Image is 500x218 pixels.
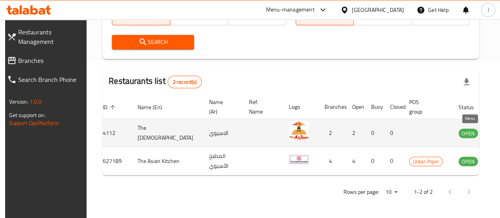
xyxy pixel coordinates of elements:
td: 2 [346,119,365,147]
div: Menu-management [266,5,315,15]
a: Branches [1,51,89,70]
span: POS group [409,97,443,116]
td: 0 [365,147,384,175]
span: I [487,6,489,14]
div: Rows per page: [382,186,401,198]
a: Restaurants Management [1,23,89,51]
td: المطبخ الآسيوي [203,147,243,175]
span: Branches [18,56,82,65]
span: OPEN [458,157,478,166]
td: 627189 [96,147,131,175]
th: Logo [283,95,318,119]
span: TGO [174,12,225,23]
td: 2 [318,119,346,147]
span: Ref. Name [249,97,273,116]
span: Search Branch Phone [18,75,82,84]
span: Urban Piper [409,157,442,166]
span: Restaurants Management [18,27,82,46]
td: 4 [346,147,365,175]
th: Busy [365,95,384,119]
span: No [415,12,467,23]
td: The [DEMOGRAPHIC_DATA] [131,119,203,147]
div: Total records count [168,76,202,88]
span: Name (En) [138,102,172,112]
span: Name (Ar) [209,97,233,116]
div: Export file [457,72,476,91]
span: Yes [357,12,409,23]
span: 2 record(s) [168,78,202,86]
span: Version: [9,97,28,107]
th: Branches [318,95,346,119]
td: 0 [384,147,403,175]
h2: Restaurants list [109,75,202,88]
th: Closed [384,95,403,119]
td: 4 [318,147,346,175]
span: All [115,12,167,23]
img: The Asian Kitchen [289,150,309,169]
span: Get support on: [9,110,45,120]
th: Open [346,95,365,119]
p: Rows per page: [343,187,379,197]
span: TMP [231,12,283,23]
td: The Asian Kitchen [131,147,203,175]
td: الاسيوي [203,119,243,147]
a: Search Branch Phone [1,70,89,89]
span: ID [103,102,118,112]
span: All [299,12,351,23]
img: The Asian [289,121,309,141]
td: 4112 [96,119,131,147]
a: Support.OpsPlatform [9,118,59,128]
td: 0 [384,119,403,147]
td: 0 [365,119,384,147]
p: 1-2 of 2 [413,187,432,197]
span: 1.0.0 [30,97,42,107]
span: Search [118,37,188,47]
span: OPEN [458,129,478,138]
button: Search [112,35,194,49]
span: Status [458,102,484,112]
div: [GEOGRAPHIC_DATA] [352,6,404,14]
